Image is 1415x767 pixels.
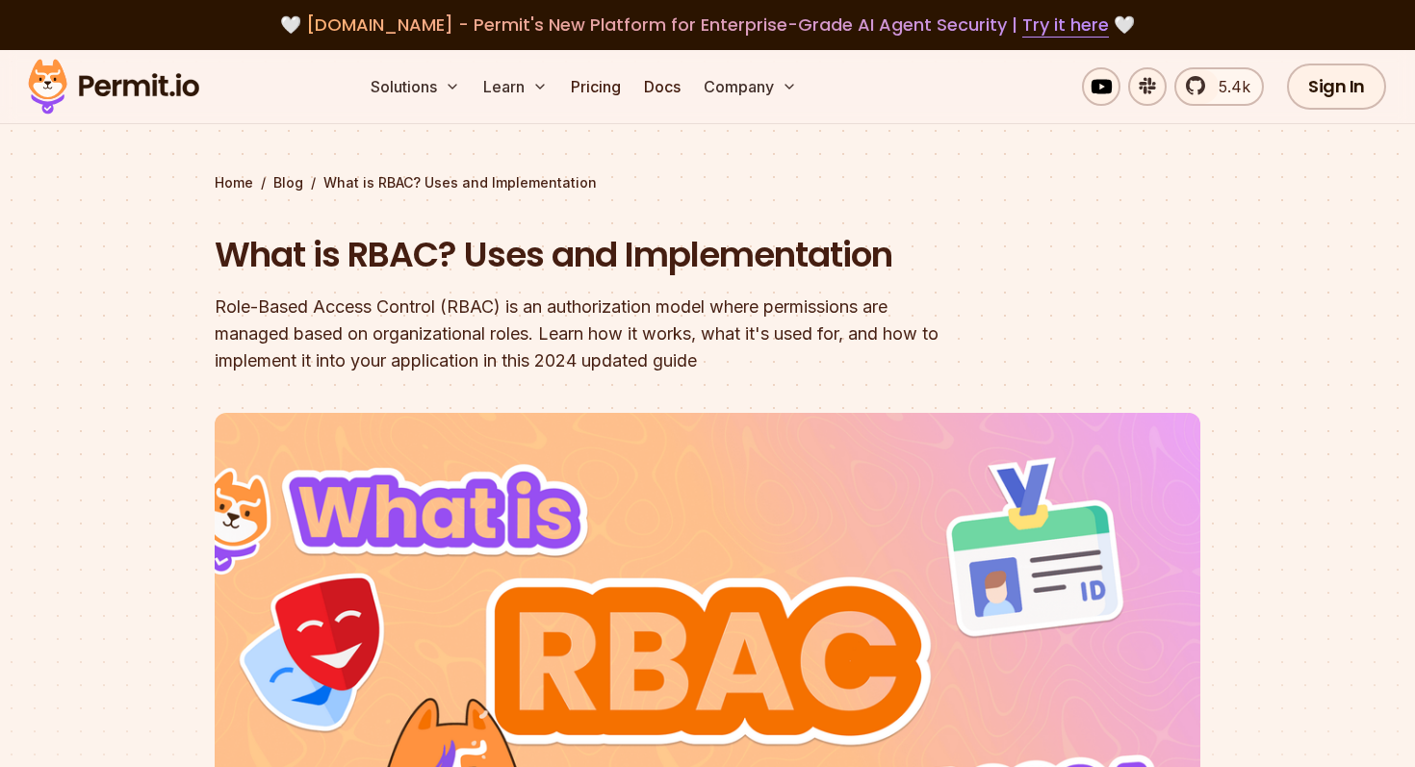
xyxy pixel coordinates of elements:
button: Company [696,67,805,106]
a: Sign In [1287,64,1386,110]
a: Pricing [563,67,629,106]
a: Home [215,173,253,192]
button: Learn [476,67,555,106]
span: 5.4k [1207,75,1250,98]
span: [DOMAIN_NAME] - Permit's New Platform for Enterprise-Grade AI Agent Security | [306,13,1109,37]
a: 5.4k [1174,67,1264,106]
div: Role-Based Access Control (RBAC) is an authorization model where permissions are managed based on... [215,294,954,374]
h1: What is RBAC? Uses and Implementation [215,231,954,279]
a: Docs [636,67,688,106]
img: Permit logo [19,54,208,119]
div: / / [215,173,1200,192]
button: Solutions [363,67,468,106]
a: Try it here [1022,13,1109,38]
div: 🤍 🤍 [46,12,1369,38]
a: Blog [273,173,303,192]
